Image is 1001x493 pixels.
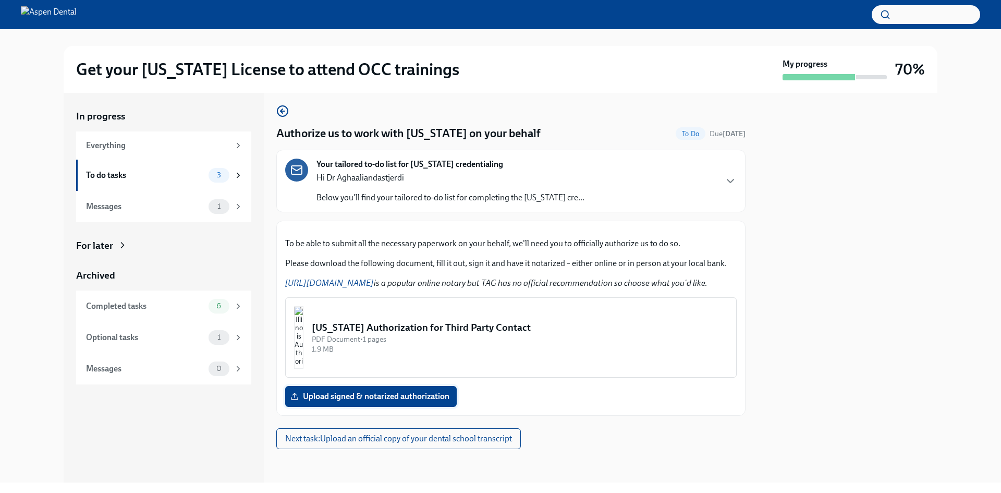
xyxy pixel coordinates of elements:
h3: 70% [895,60,925,79]
h2: Get your [US_STATE] License to attend OCC trainings [76,59,459,80]
a: Archived [76,269,251,282]
a: Messages0 [76,353,251,384]
button: [US_STATE] Authorization for Third Party ContactPDF Document•1 pages1.9 MB [285,297,737,378]
div: To do tasks [86,170,204,181]
strong: Your tailored to-do list for [US_STATE] credentialing [316,159,503,170]
a: To do tasks3 [76,160,251,191]
em: is a popular online notary but TAG has no official recommendation so choose what you'd like. [285,278,707,288]
strong: [DATE] [723,129,746,138]
a: Everything [76,131,251,160]
span: Due [710,129,746,138]
h4: Authorize us to work with [US_STATE] on your behalf [276,126,541,141]
a: [URL][DOMAIN_NAME] [285,278,374,288]
a: Completed tasks6 [76,291,251,322]
div: Optional tasks [86,332,204,343]
a: Messages1 [76,191,251,222]
span: 1 [211,333,227,341]
img: Aspen Dental [21,6,77,23]
strong: My progress [783,58,827,70]
div: PDF Document • 1 pages [312,334,728,344]
span: Upload signed & notarized authorization [292,391,449,402]
div: Completed tasks [86,300,204,312]
span: 6 [210,302,227,310]
span: To Do [676,130,705,138]
img: Illinois Authorization for Third Party Contact [294,306,303,369]
span: 1 [211,202,227,210]
div: Everything [86,140,229,151]
p: Below you'll find your tailored to-do list for completing the [US_STATE] cre... [316,192,584,203]
a: Optional tasks1 [76,322,251,353]
a: For later [76,239,251,252]
span: August 29th, 2025 08:00 [710,129,746,139]
button: Next task:Upload an official copy of your dental school transcript [276,428,521,449]
p: Hi Dr Aghaaliandastjerdi [316,172,584,184]
span: 0 [210,365,228,372]
div: For later [76,239,113,252]
label: Upload signed & notarized authorization [285,386,457,407]
span: Next task : Upload an official copy of your dental school transcript [285,434,512,444]
span: 3 [211,171,227,179]
div: [US_STATE] Authorization for Third Party Contact [312,321,728,334]
div: 1.9 MB [312,344,728,354]
div: Messages [86,201,204,212]
p: To be able to submit all the necessary paperwork on your behalf, we'll need you to officially aut... [285,238,737,249]
div: Messages [86,363,204,375]
p: Please download the following document, fill it out, sign it and have it notarized – either onlin... [285,258,737,269]
a: In progress [76,110,251,123]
